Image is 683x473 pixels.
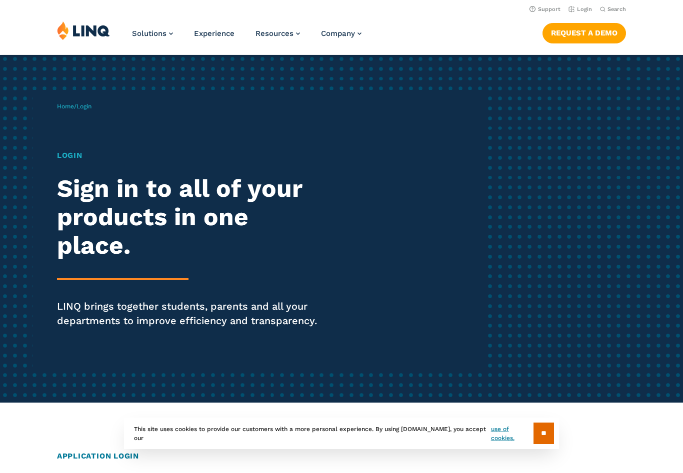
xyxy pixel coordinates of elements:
nav: Primary Navigation [132,21,361,54]
button: Open Search Bar [600,5,626,13]
span: Resources [255,29,293,38]
img: LINQ | K‑12 Software [57,21,110,40]
span: Solutions [132,29,166,38]
a: Resources [255,29,300,38]
p: LINQ brings together students, parents and all your departments to improve efficiency and transpa... [57,299,320,328]
span: Search [607,6,626,12]
div: This site uses cookies to provide our customers with a more personal experience. By using [DOMAIN... [124,418,559,449]
a: Experience [194,29,234,38]
a: use of cookies. [491,425,533,443]
nav: Button Navigation [542,21,626,43]
a: Company [321,29,361,38]
span: / [57,103,91,110]
span: Company [321,29,355,38]
a: Home [57,103,74,110]
a: Login [568,6,592,12]
h1: Login [57,150,320,161]
span: Login [76,103,91,110]
a: Support [529,6,560,12]
a: Solutions [132,29,173,38]
a: Request a Demo [542,23,626,43]
h2: Sign in to all of your products in one place. [57,174,320,259]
